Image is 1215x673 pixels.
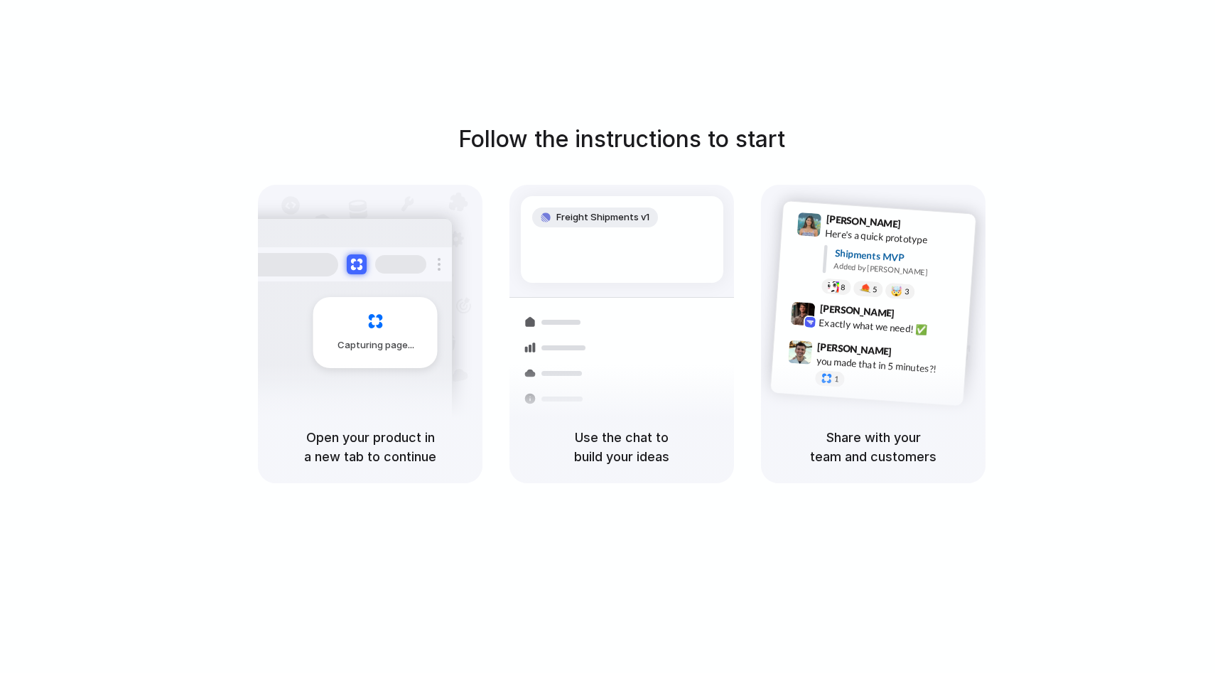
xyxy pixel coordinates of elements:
span: [PERSON_NAME] [817,339,892,360]
span: [PERSON_NAME] [826,211,901,232]
div: Shipments MVP [834,246,966,269]
span: 9:41 AM [905,218,934,235]
span: 3 [904,288,909,296]
div: Exactly what we need! ✅ [819,316,961,340]
div: 🤯 [891,286,903,296]
span: 5 [873,286,877,294]
div: Added by [PERSON_NAME] [833,260,964,281]
span: 9:42 AM [899,307,928,324]
h5: Use the chat to build your ideas [526,428,717,466]
span: 9:47 AM [896,345,925,362]
span: 1 [834,375,839,383]
div: Here's a quick prototype [825,226,967,250]
div: you made that in 5 minutes?! [816,353,958,377]
h5: Open your product in a new tab to continue [275,428,465,466]
span: 8 [841,284,846,291]
span: Freight Shipments v1 [556,210,649,225]
h1: Follow the instructions to start [458,122,785,156]
span: Capturing page [337,338,416,352]
span: [PERSON_NAME] [819,301,895,321]
h5: Share with your team and customers [778,428,968,466]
